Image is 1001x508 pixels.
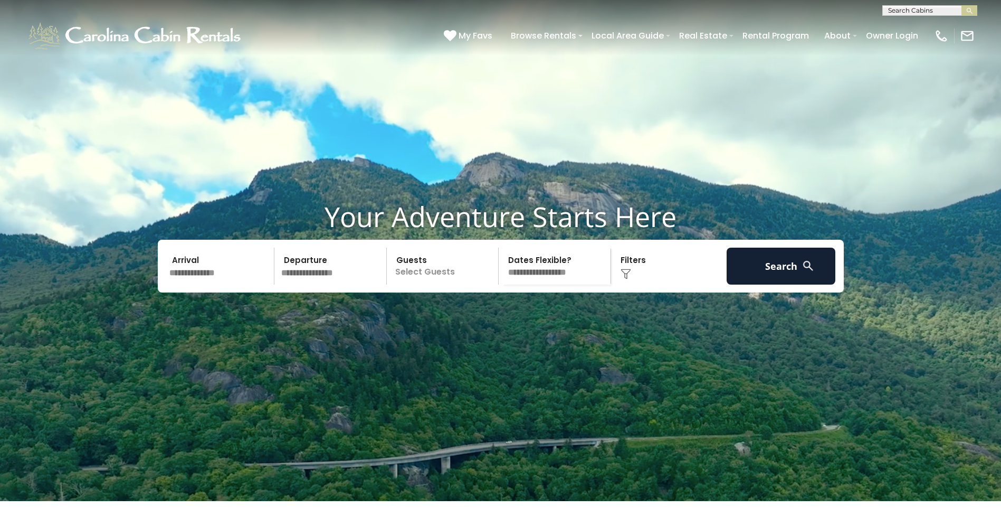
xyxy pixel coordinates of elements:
[586,26,669,45] a: Local Area Guide
[861,26,923,45] a: Owner Login
[390,248,499,285] p: Select Guests
[621,269,631,279] img: filter--v1.png
[737,26,814,45] a: Rental Program
[960,29,975,43] img: mail-regular-white.png
[802,259,815,272] img: search-regular-white.png
[459,29,492,42] span: My Favs
[819,26,856,45] a: About
[727,248,836,285] button: Search
[8,200,993,233] h1: Your Adventure Starts Here
[674,26,732,45] a: Real Estate
[934,29,949,43] img: phone-regular-white.png
[26,20,245,52] img: White-1-1-2.png
[506,26,581,45] a: Browse Rentals
[444,29,495,43] a: My Favs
